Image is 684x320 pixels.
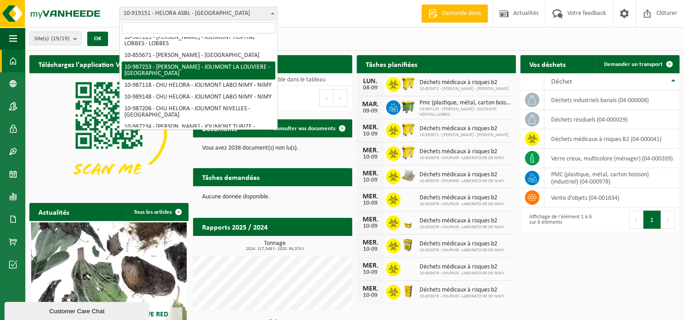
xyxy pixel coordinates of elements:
span: 10-919151 - HELORA ASBL - MONS [119,7,278,20]
td: PMC (plastique, métal, carton boisson) (industriel) (04-000978) [544,168,679,188]
span: Déchets médicaux à risques b2 [420,148,505,155]
button: Site(s)(19/19) [29,32,82,45]
div: MAR. [361,101,379,108]
span: Déchets médicaux à risques b2 [420,79,509,86]
div: 10-09 [361,154,379,160]
img: LP-SB-00045-CRB-21 [401,237,416,253]
span: 10-855679 - CHUPMB - LABORATOIRE DE NIMY [420,248,505,253]
li: 10-855671 - [PERSON_NAME] - [GEOGRAPHIC_DATA] [122,50,275,61]
div: MER. [361,239,379,246]
span: 10-855679 - CHUPMB - LABORATOIRE DE NIMY [420,179,505,184]
h3: Tonnage [198,240,352,251]
img: WB-0770-HPE-YW-14 [401,145,416,160]
li: 10-987125 - [PERSON_NAME] - JOLIMONT HÔPITAL LOBBES - LOBBES [122,32,275,50]
button: Next [334,89,348,107]
span: 10-855679 - CHUPMB - LABORATOIRE DE NIMY [420,155,505,161]
button: Previous [319,89,334,107]
li: 10-989148 - CHU HELORA - JOLIMONT LABO NIMY - NIMY [122,91,275,103]
div: 10-09 [361,200,379,207]
div: 10-09 [361,177,379,184]
span: Déchets médicaux à risques b2 [420,264,505,271]
img: WB-0770-HPE-YW-14 [401,76,416,91]
span: Déchets médicaux à risques b2 [420,287,505,294]
div: MER. [361,147,379,154]
h2: Téléchargez l'application Vanheede+ maintenant! [29,55,189,73]
li: 10-987206 - CHU HELORA - JOLIMONT NIVELLES - [GEOGRAPHIC_DATA] [122,103,275,121]
td: déchets médicaux à risques B2 (04-000041) [544,129,679,149]
td: déchets résiduels (04-000029) [544,110,679,129]
a: Demande devis [421,5,488,23]
img: LP-PA-00000-WDN-11 [401,168,416,184]
div: MER. [361,170,379,177]
h2: Rapports 2025 / 2024 [193,218,277,235]
h2: Actualités [29,203,78,221]
iframe: chat widget [5,300,151,320]
p: Aucune donnée disponible. [202,194,343,200]
span: 10-855679 - CHUPMB - LABORATOIRE DE NIMY [420,202,505,207]
span: Demander un transport [604,61,663,67]
p: Vous avez 2038 document(s) non lu(s). [202,145,343,151]
span: Déchets médicaux à risques b2 [420,171,505,179]
span: Déchets médicaux à risques b2 [420,217,505,225]
button: OK [87,32,108,46]
button: Next [661,211,675,229]
span: Demande devis [440,9,483,18]
td: verre creux, multicolore (ménager) (04-000209) [544,149,679,168]
div: MER. [361,216,379,223]
div: MER. [361,193,379,200]
img: Download de VHEPlus App [29,73,189,193]
div: MER. [361,124,379,131]
span: Déchets médicaux à risques b2 [420,240,505,248]
a: Tous les articles [127,203,188,221]
span: 2024: 117,548 t - 2025: 94,074 t [198,247,352,251]
img: LP-SB-00030-HPE-C6 [401,214,416,230]
span: 10-855671 - [PERSON_NAME] - [PERSON_NAME] [420,86,509,92]
img: LP-SB-00060-HPE-C6 [401,283,416,299]
span: 10-855679 - CHUPMB - LABORATOIRE DE NIMY [420,225,505,230]
button: Previous [629,211,643,229]
h2: Tâches planifiées [357,55,426,73]
li: 10-987253 - [PERSON_NAME] - JOLIMONT LA LOUVIERE - [GEOGRAPHIC_DATA] [122,61,275,80]
div: 10-09 [361,269,379,276]
div: 10-09 [361,223,379,230]
h2: Vos déchets [520,55,575,73]
span: 10-855679 - CHUPMB - LABORATOIRE DE NIMY [420,271,505,276]
td: vente d'objets (04-001834) [544,188,679,207]
div: Affichage de l'élément 1 à 6 sur 6 éléments [525,210,595,230]
div: MER. [361,285,379,292]
span: Déchets médicaux à risques b2 [420,194,505,202]
div: MER. [361,262,379,269]
div: 10-09 [361,246,379,253]
a: Consulter les rapports [274,235,351,254]
span: Site(s) [34,32,70,46]
div: LUN. [361,78,379,85]
img: WB-1100-HPE-GN-50 [401,99,416,114]
a: Demander un transport [597,55,679,73]
span: 10-987125 - [PERSON_NAME] - JOLIMONT HÔPITAL LOBBES [420,107,511,118]
li: 10-987234 - [PERSON_NAME] - JOLIMONT TUBIZE - [GEOGRAPHIC_DATA] [122,121,275,139]
li: 10-987118 - CHU HELORA - JOLIMONT LABO NIMY - NIMY [122,80,275,91]
count: (19/19) [51,36,70,42]
span: 10-855671 - [PERSON_NAME] - [PERSON_NAME] [420,132,509,138]
span: 10-855679 - CHUPMB - LABORATOIRE DE NIMY [420,294,505,299]
div: 09-09 [361,108,379,114]
img: WB-0770-HPE-YW-14 [401,122,416,137]
span: Pmc (plastique, métal, carton boisson) (industriel) [420,99,511,107]
span: 10-919151 - HELORA ASBL - MONS [120,7,277,20]
span: Consulter vos documents [273,126,335,132]
h2: Tâches demandées [193,168,269,186]
div: 08-09 [361,85,379,91]
a: Consulter vos documents [266,119,351,137]
span: Déchet [551,78,572,85]
button: 1 [643,211,661,229]
div: 10-09 [361,292,379,299]
div: 10-09 [361,131,379,137]
span: Déchets médicaux à risques b2 [420,125,509,132]
td: déchets industriels banals (04-000008) [544,90,679,110]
